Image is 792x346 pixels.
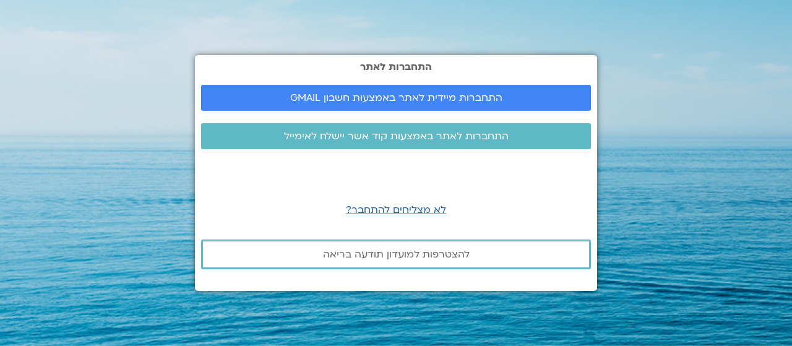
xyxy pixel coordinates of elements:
[201,123,591,149] a: התחברות לאתר באמצעות קוד אשר יישלח לאימייל
[346,203,446,217] a: לא מצליחים להתחבר?
[284,131,509,142] span: התחברות לאתר באמצעות קוד אשר יישלח לאימייל
[323,249,470,260] span: להצטרפות למועדון תודעה בריאה
[290,92,502,103] span: התחברות מיידית לאתר באמצעות חשבון GMAIL
[201,61,591,72] h2: התחברות לאתר
[201,240,591,269] a: להצטרפות למועדון תודעה בריאה
[201,85,591,111] a: התחברות מיידית לאתר באמצעות חשבון GMAIL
